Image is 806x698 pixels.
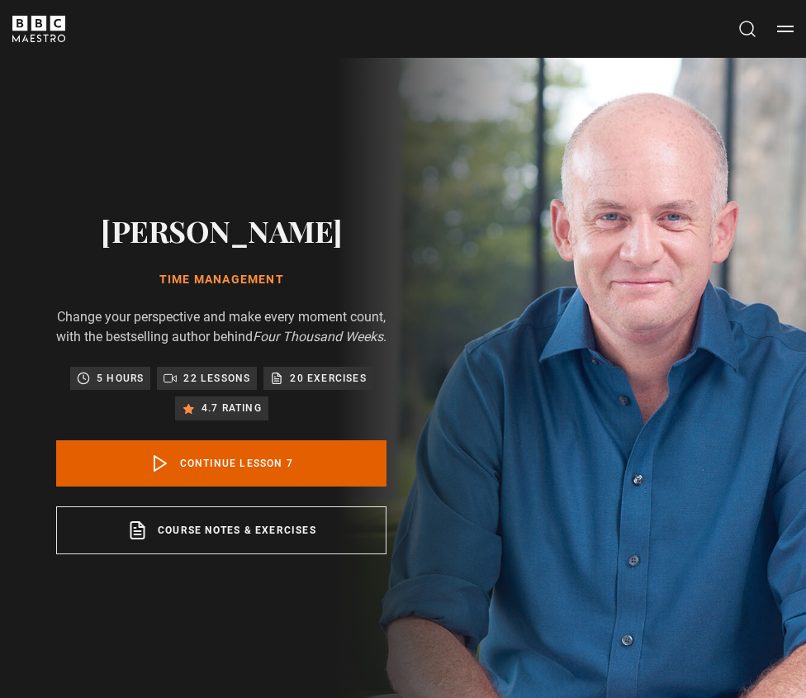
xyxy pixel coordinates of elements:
i: Four Thousand Weeks [253,329,383,344]
p: Change your perspective and make every moment count, with the bestselling author behind . [56,307,386,347]
p: 4.7 rating [201,400,262,416]
p: 22 lessons [183,370,250,387]
a: Continue lesson 7 [56,440,386,487]
p: 5 hours [97,370,144,387]
h1: Time Management [56,272,386,288]
button: Toggle navigation [777,21,794,37]
svg: BBC Maestro [12,16,65,42]
p: 20 exercises [290,370,366,387]
a: Course notes & exercises [56,506,386,554]
h2: [PERSON_NAME] [56,210,386,251]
